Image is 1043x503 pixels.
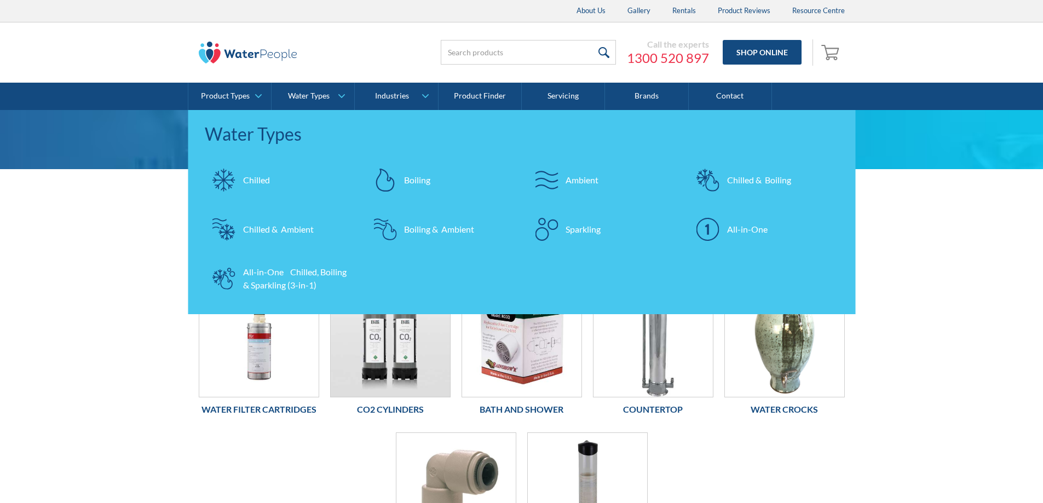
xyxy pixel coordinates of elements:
h6: Co2 Cylinders [330,403,451,416]
img: Water Filter Cartridges [199,288,319,397]
div: Boiling [404,174,430,187]
h6: Countertop [593,403,713,416]
a: Industries [355,83,437,110]
img: The Water People [199,42,297,63]
h6: Water Filter Cartridges [199,403,319,416]
a: Ambient [527,161,678,199]
a: Chilled [205,161,355,199]
div: Industries [375,91,409,101]
div: Ambient [566,174,598,187]
a: Boiling [366,161,516,199]
a: Contact [689,83,772,110]
div: Chilled [243,174,270,187]
a: Co2 CylindersCo2 Cylinders [330,288,451,421]
h6: Bath and Shower [462,403,582,416]
div: Boiling & Ambient [404,223,474,236]
div: Call the experts [627,39,709,50]
a: Servicing [522,83,605,110]
a: 1300 520 897 [627,50,709,66]
a: Water Types [272,83,354,110]
a: Sparkling [527,210,678,248]
div: Sparkling [566,223,601,236]
input: Search products [441,40,616,65]
a: Shop Online [723,40,802,65]
nav: Water Types [188,110,856,314]
img: Water Crocks [725,288,844,397]
div: All-in-One [727,223,768,236]
a: Chilled & Boiling [689,161,839,199]
a: Water CrocksWater Crocks [724,288,845,421]
div: Chilled & Boiling [727,174,791,187]
img: Bath and Shower [462,288,581,397]
a: Boiling & Ambient [366,210,516,248]
a: CountertopCountertop [593,288,713,421]
h6: Water Crocks [724,403,845,416]
a: Brands [605,83,688,110]
div: All-in-One Chilled, Boiling & Sparkling (3-in-1) [243,265,350,292]
a: Chilled & Ambient [205,210,355,248]
div: Product Types [201,91,250,101]
img: shopping cart [821,43,842,61]
a: Water Filter CartridgesWater Filter Cartridges [199,288,319,421]
div: Water Types [288,91,330,101]
img: Co2 Cylinders [331,288,450,397]
a: Bath and ShowerBath and Shower [462,288,582,421]
a: Product Finder [439,83,522,110]
a: All-in-One [689,210,839,248]
div: Water Types [205,121,839,147]
img: Countertop [593,288,713,397]
a: Open cart [819,39,845,66]
a: Product Types [188,83,271,110]
a: All-in-One Chilled, Boiling & Sparkling (3-in-1) [205,259,355,298]
div: Chilled & Ambient [243,223,314,236]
